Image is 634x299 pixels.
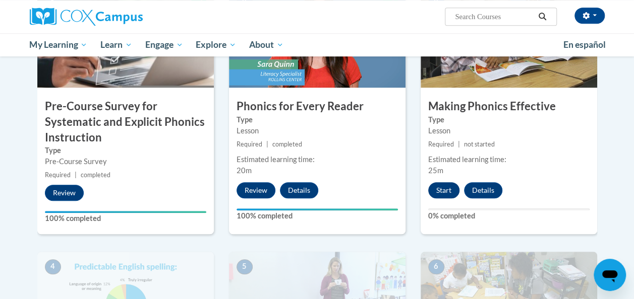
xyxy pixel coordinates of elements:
a: En español [557,34,612,55]
button: Review [237,182,275,198]
div: Your progress [237,208,398,210]
span: Explore [196,39,236,51]
label: Type [45,145,206,156]
h3: Pre-Course Survey for Systematic and Explicit Phonics Instruction [37,99,214,145]
span: Required [45,171,71,179]
label: 100% completed [45,213,206,224]
button: Account Settings [574,8,605,24]
img: Cox Campus [30,8,143,26]
button: Details [464,182,502,198]
h3: Phonics for Every Reader [229,99,406,114]
button: Start [428,182,459,198]
label: 0% completed [428,210,590,221]
div: Lesson [428,125,590,136]
div: Pre-Course Survey [45,156,206,167]
span: Required [428,140,454,148]
span: Required [237,140,262,148]
div: Main menu [22,33,612,56]
div: Estimated learning time: [237,154,398,165]
span: not started [464,140,495,148]
span: | [458,140,460,148]
span: 6 [428,259,444,274]
h3: Making Phonics Effective [421,99,597,114]
span: completed [272,140,302,148]
label: Type [237,114,398,125]
button: Review [45,185,84,201]
a: My Learning [23,33,94,56]
a: Engage [139,33,190,56]
span: About [249,39,283,51]
div: Estimated learning time: [428,154,590,165]
span: 25m [428,166,443,175]
a: Learn [94,33,139,56]
div: Lesson [237,125,398,136]
div: Your progress [45,211,206,213]
iframe: Button to launch messaging window [594,259,626,291]
span: Engage [145,39,183,51]
button: Details [280,182,318,198]
a: About [243,33,290,56]
a: Cox Campus [30,8,211,26]
a: Explore [189,33,243,56]
input: Search Courses [454,11,535,23]
label: 100% completed [237,210,398,221]
span: completed [81,171,110,179]
span: | [75,171,77,179]
span: 20m [237,166,252,175]
span: Learn [100,39,132,51]
span: 5 [237,259,253,274]
span: En español [563,39,606,50]
button: Search [535,11,550,23]
span: | [266,140,268,148]
label: Type [428,114,590,125]
span: My Learning [29,39,87,51]
span: 4 [45,259,61,274]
